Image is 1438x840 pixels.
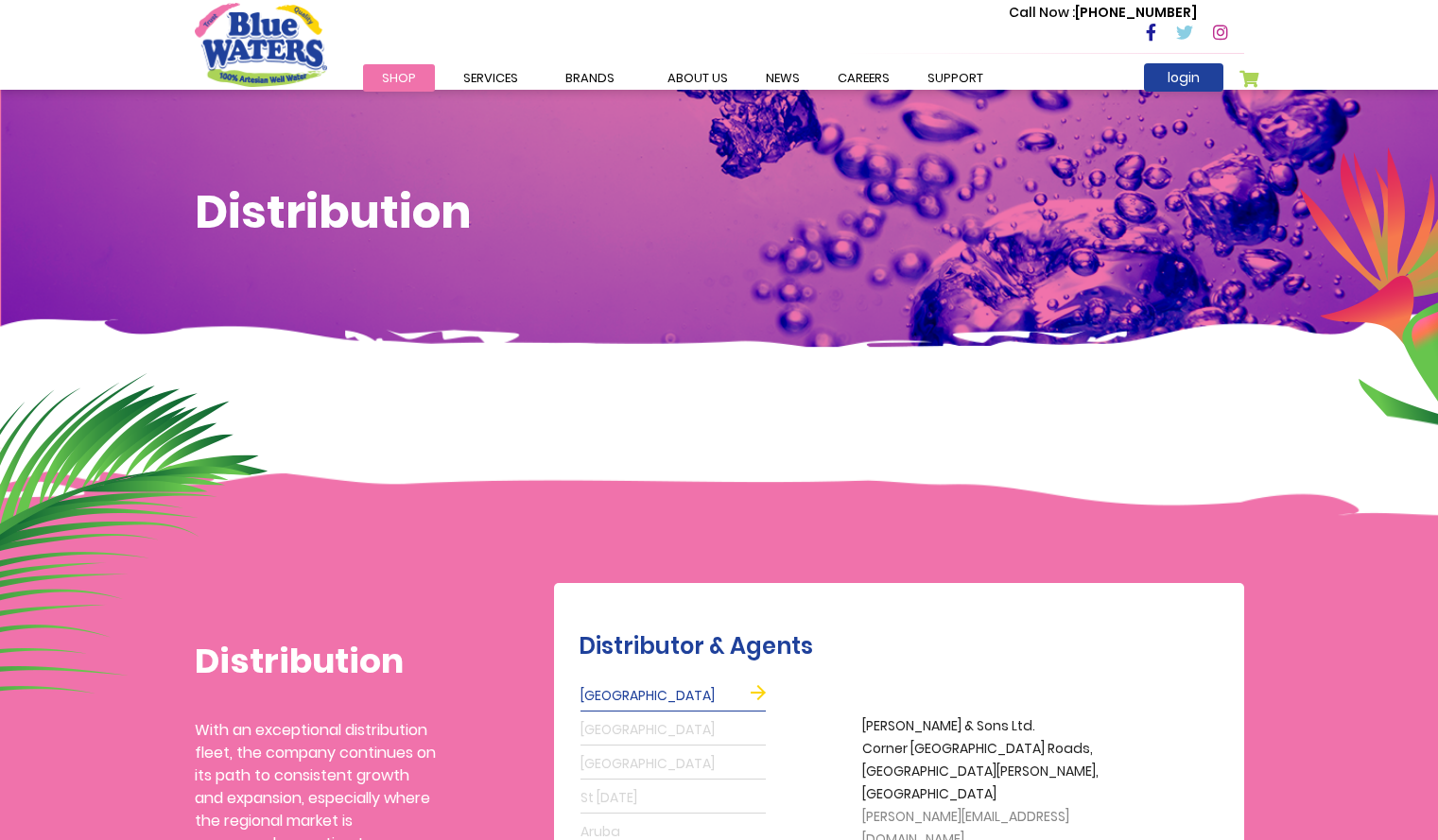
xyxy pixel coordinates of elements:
[819,64,909,92] a: careers
[649,64,747,92] a: about us
[580,749,766,780] a: [GEOGRAPHIC_DATA]
[909,64,1002,92] a: support
[195,185,1244,240] h1: Distribution
[382,69,416,87] span: Shop
[1009,3,1197,23] p: [PHONE_NUMBER]
[463,69,518,87] span: Services
[580,783,766,814] a: St [DATE]
[195,641,436,681] h1: Distribution
[579,633,1235,660] h2: Distributor & Agents
[580,715,766,746] a: [GEOGRAPHIC_DATA]
[580,681,766,711] a: [GEOGRAPHIC_DATA]
[1144,63,1223,92] a: login
[195,3,327,86] a: store logo
[1009,3,1075,22] span: Call Now :
[747,64,819,92] a: News
[565,69,615,87] span: Brands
